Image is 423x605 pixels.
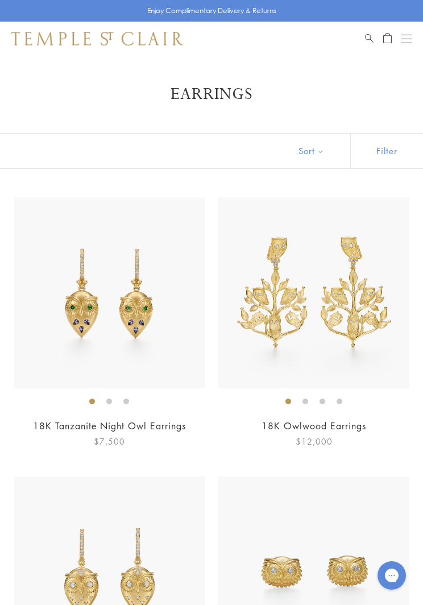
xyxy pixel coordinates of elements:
[365,32,374,45] a: Search
[218,197,409,388] img: 18K Owlwood Earrings
[401,32,412,45] button: Open navigation
[296,435,333,448] span: $12,000
[94,435,125,448] span: $7,500
[28,84,395,105] h1: Earrings
[372,557,412,594] iframe: Gorgias live chat messenger
[383,32,392,45] a: Open Shopping Bag
[262,420,366,432] a: 18K Owlwood Earrings
[273,134,350,168] button: Show sort by
[147,5,276,16] p: Enjoy Complimentary Delivery & Returns
[350,134,423,168] button: Show filters
[11,32,183,45] img: Temple St. Clair
[33,420,186,432] a: 18K Tanzanite Night Owl Earrings
[14,197,205,388] img: E36887-OWLTZTG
